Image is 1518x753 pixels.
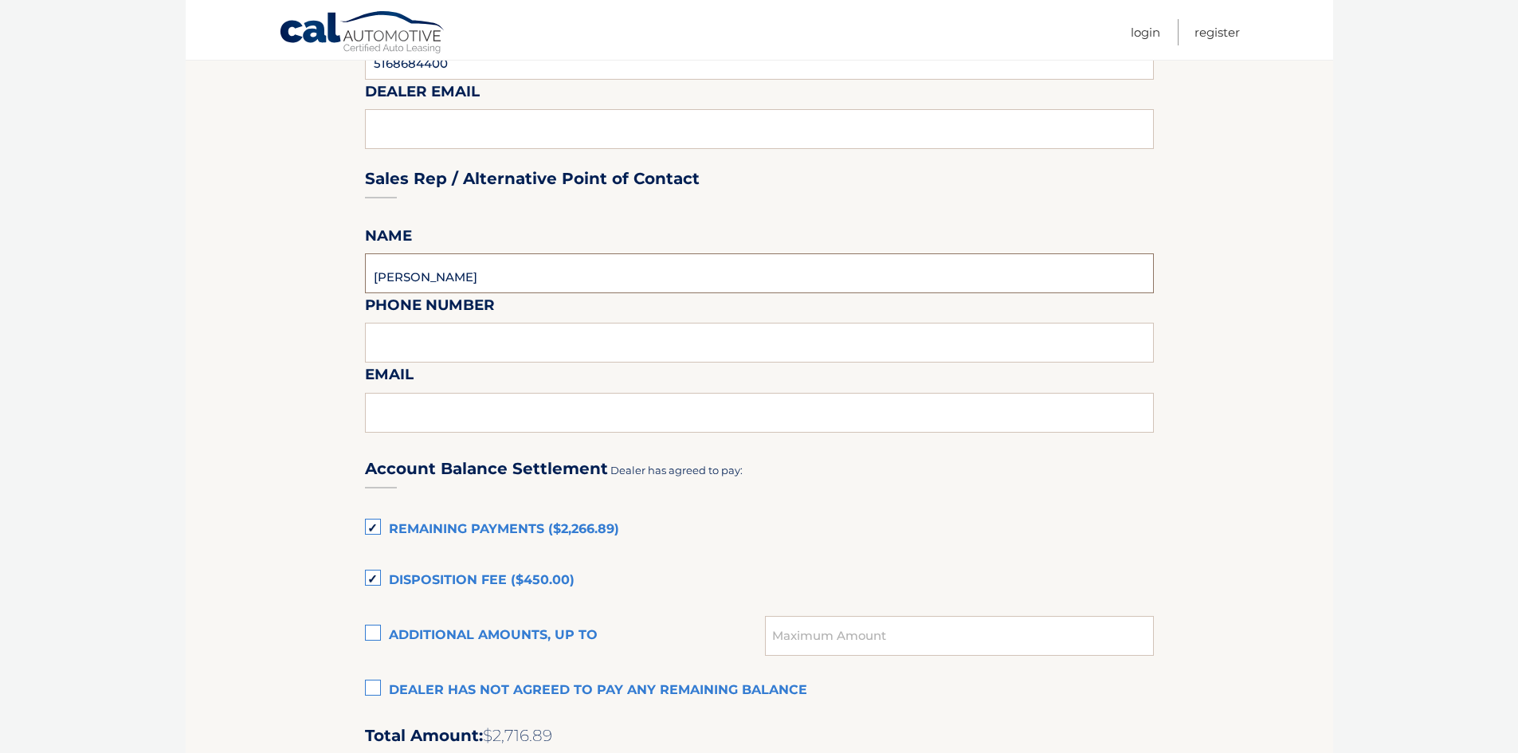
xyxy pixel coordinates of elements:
[365,363,414,392] label: Email
[610,464,743,477] span: Dealer has agreed to pay:
[365,726,1154,746] h2: Total Amount:
[365,620,766,652] label: Additional amounts, up to
[1131,19,1160,45] a: Login
[365,675,1154,707] label: Dealer has not agreed to pay any remaining balance
[365,293,495,323] label: Phone Number
[765,616,1153,656] input: Maximum Amount
[365,514,1154,546] label: Remaining Payments ($2,266.89)
[365,565,1154,597] label: Disposition Fee ($450.00)
[365,224,412,253] label: Name
[279,10,446,57] a: Cal Automotive
[365,169,700,189] h3: Sales Rep / Alternative Point of Contact
[483,726,552,745] span: $2,716.89
[365,459,608,479] h3: Account Balance Settlement
[1194,19,1240,45] a: Register
[365,80,480,109] label: Dealer Email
